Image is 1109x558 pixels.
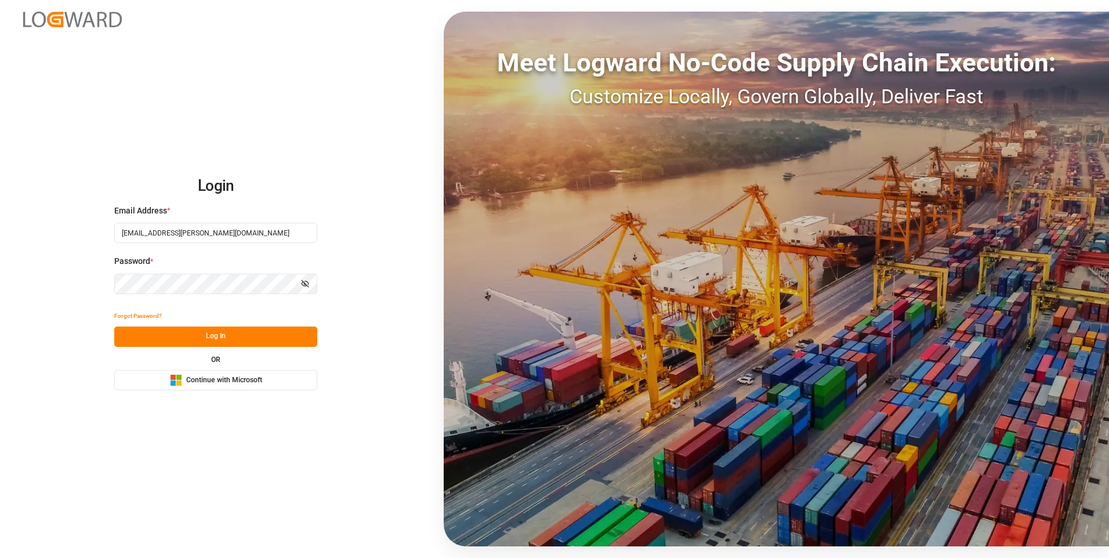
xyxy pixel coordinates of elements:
[211,356,220,363] small: OR
[444,82,1109,111] div: Customize Locally, Govern Globally, Deliver Fast
[23,12,122,27] img: Logward_new_orange.png
[114,306,162,327] button: Forgot Password?
[114,327,317,347] button: Log In
[114,168,317,205] h2: Login
[114,255,150,267] span: Password
[114,205,167,217] span: Email Address
[186,375,262,386] span: Continue with Microsoft
[114,223,317,243] input: Enter your email
[114,370,317,390] button: Continue with Microsoft
[444,44,1109,82] div: Meet Logward No-Code Supply Chain Execution:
